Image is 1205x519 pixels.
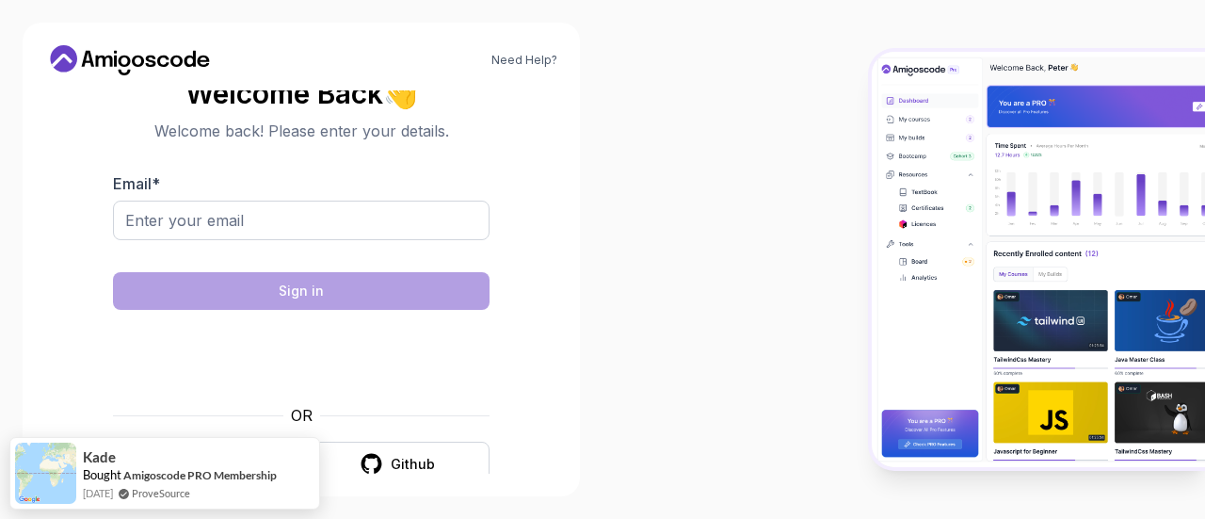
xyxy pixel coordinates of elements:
[113,201,490,240] input: Enter your email
[291,404,313,427] p: OR
[872,52,1205,467] img: Amigoscode Dashboard
[279,282,324,300] div: Sign in
[113,78,490,108] h2: Welcome Back
[83,449,116,465] span: Kade
[132,485,190,501] a: ProveSource
[83,485,113,501] span: [DATE]
[380,74,421,112] span: 👋
[15,443,76,504] img: provesource social proof notification image
[491,53,557,68] a: Need Help?
[391,455,435,474] div: Github
[83,467,121,482] span: Bought
[123,468,277,482] a: Amigoscode PRO Membership
[305,442,490,486] button: Github
[113,174,160,193] label: Email *
[159,321,443,393] iframe: Widget containing checkbox for hCaptcha security challenge
[113,272,490,310] button: Sign in
[113,120,490,142] p: Welcome back! Please enter your details.
[45,45,215,75] a: Home link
